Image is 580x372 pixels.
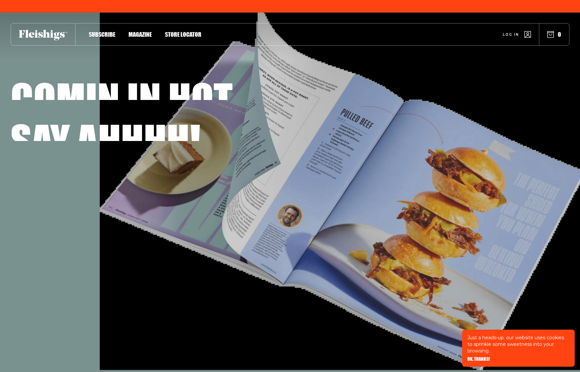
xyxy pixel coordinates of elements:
a: Log in [503,31,531,38]
h1: Say ahhhh! [11,119,200,161]
span: Magazine [129,31,152,38]
a: Subscribe [89,30,115,39]
h1: Comin in hot, [11,78,236,119]
a: Magazine [129,30,152,39]
span: Subscribe [89,31,115,38]
p: Just a heads-up: our website uses cookies to sprinkle some sweetness into your browsing. [467,334,569,354]
a: Store locator [165,30,201,39]
button: OK, THANKS! [467,357,490,361]
span: Store locator [165,31,201,38]
button: 0 [547,31,561,38]
span: Log in [503,32,519,37]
